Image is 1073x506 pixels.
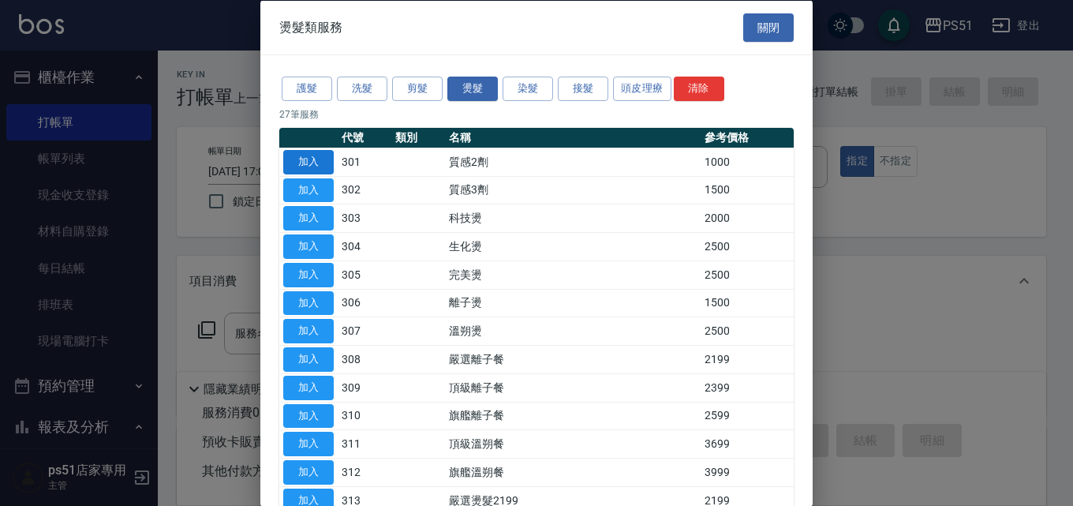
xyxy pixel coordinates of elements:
td: 304 [338,232,391,260]
th: 代號 [338,127,391,148]
span: 燙髮類服務 [279,19,342,35]
td: 頂級溫朔餐 [445,429,701,458]
td: 1500 [701,289,794,317]
td: 質感3劑 [445,176,701,204]
th: 參考價格 [701,127,794,148]
button: 接髮 [558,77,608,101]
button: 加入 [283,290,334,315]
td: 301 [338,148,391,176]
td: 308 [338,345,391,373]
th: 類別 [391,127,445,148]
td: 生化燙 [445,232,701,260]
td: 309 [338,373,391,402]
td: 311 [338,429,391,458]
td: 310 [338,402,391,430]
td: 溫朔燙 [445,317,701,345]
td: 2399 [701,373,794,402]
button: 加入 [283,403,334,428]
td: 旗艦離子餐 [445,402,701,430]
td: 306 [338,289,391,317]
td: 303 [338,204,391,232]
td: 302 [338,176,391,204]
p: 27 筆服務 [279,107,794,121]
td: 頂級離子餐 [445,373,701,402]
button: 加入 [283,206,334,231]
button: 燙髮 [447,77,498,101]
button: 洗髮 [337,77,387,101]
td: 3999 [701,458,794,486]
button: 加入 [283,319,334,343]
th: 名稱 [445,127,701,148]
td: 2000 [701,204,794,232]
td: 旗艦溫朔餐 [445,458,701,486]
td: 1500 [701,176,794,204]
button: 加入 [283,149,334,174]
td: 2500 [701,317,794,345]
td: 科技燙 [445,204,701,232]
td: 2199 [701,345,794,373]
td: 3699 [701,429,794,458]
button: 加入 [283,347,334,372]
td: 307 [338,317,391,345]
button: 關閉 [743,13,794,42]
td: 2500 [701,232,794,260]
td: 305 [338,260,391,289]
td: 完美燙 [445,260,701,289]
td: 312 [338,458,391,486]
button: 加入 [283,460,334,485]
button: 加入 [283,432,334,456]
td: 離子燙 [445,289,701,317]
button: 加入 [283,375,334,399]
button: 剪髮 [392,77,443,101]
td: 1000 [701,148,794,176]
button: 加入 [283,234,334,259]
button: 護髮 [282,77,332,101]
td: 2599 [701,402,794,430]
button: 染髮 [503,77,553,101]
td: 嚴選離子餐 [445,345,701,373]
button: 加入 [283,262,334,287]
button: 清除 [674,77,724,101]
button: 加入 [283,178,334,202]
button: 頭皮理療 [613,77,671,101]
td: 質感2劑 [445,148,701,176]
td: 2500 [701,260,794,289]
